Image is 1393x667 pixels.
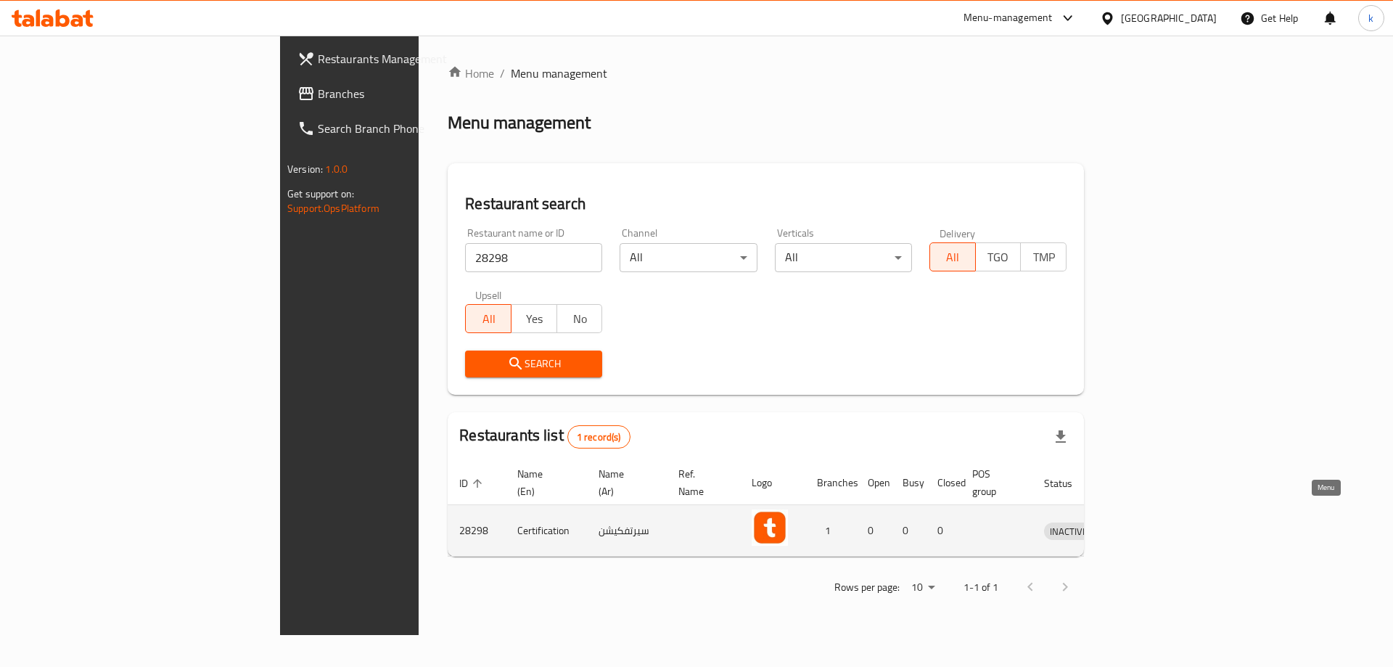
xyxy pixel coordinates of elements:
[599,465,649,500] span: Name (Ar)
[477,355,591,373] span: Search
[1027,247,1061,268] span: TMP
[286,76,513,111] a: Branches
[563,308,597,330] span: No
[982,247,1016,268] span: TGO
[511,304,557,333] button: Yes
[856,505,891,557] td: 0
[805,461,856,505] th: Branches
[891,461,926,505] th: Busy
[286,111,513,146] a: Search Branch Phone
[472,308,506,330] span: All
[1044,523,1093,540] span: INACTIVE
[856,461,891,505] th: Open
[1121,10,1217,26] div: [GEOGRAPHIC_DATA]
[678,465,723,500] span: Ref. Name
[1020,242,1067,271] button: TMP
[286,41,513,76] a: Restaurants Management
[506,505,587,557] td: Certification
[975,242,1022,271] button: TGO
[459,475,487,492] span: ID
[1368,10,1373,26] span: k
[752,510,788,546] img: Certification
[926,505,961,557] td: 0
[459,425,630,449] h2: Restaurants list
[465,351,602,377] button: Search
[587,505,667,557] td: سيرتفكيشن
[448,461,1161,557] table: enhanced table
[891,505,926,557] td: 0
[465,243,602,272] input: Search for restaurant name or ID..
[905,577,940,599] div: Rows per page:
[1044,475,1091,492] span: Status
[287,160,323,179] span: Version:
[318,50,501,67] span: Restaurants Management
[318,120,501,137] span: Search Branch Phone
[620,243,757,272] div: All
[834,578,900,597] p: Rows per page:
[287,199,379,218] a: Support.OpsPlatform
[511,65,607,82] span: Menu management
[926,461,961,505] th: Closed
[940,228,976,238] label: Delivery
[929,242,976,271] button: All
[963,578,998,597] p: 1-1 of 1
[465,304,511,333] button: All
[775,243,912,272] div: All
[448,65,1084,82] nav: breadcrumb
[1043,420,1078,454] div: Export file
[1044,523,1093,540] div: INACTIVE
[936,247,970,268] span: All
[740,461,805,505] th: Logo
[517,308,551,330] span: Yes
[556,304,603,333] button: No
[963,9,1053,27] div: Menu-management
[448,111,591,134] h2: Menu management
[805,505,856,557] td: 1
[972,465,1015,500] span: POS group
[325,160,348,179] span: 1.0.0
[287,184,354,203] span: Get support on:
[517,465,570,500] span: Name (En)
[567,425,630,449] div: Total records count
[475,290,502,300] label: Upsell
[318,85,501,102] span: Branches
[568,430,630,444] span: 1 record(s)
[465,193,1067,215] h2: Restaurant search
